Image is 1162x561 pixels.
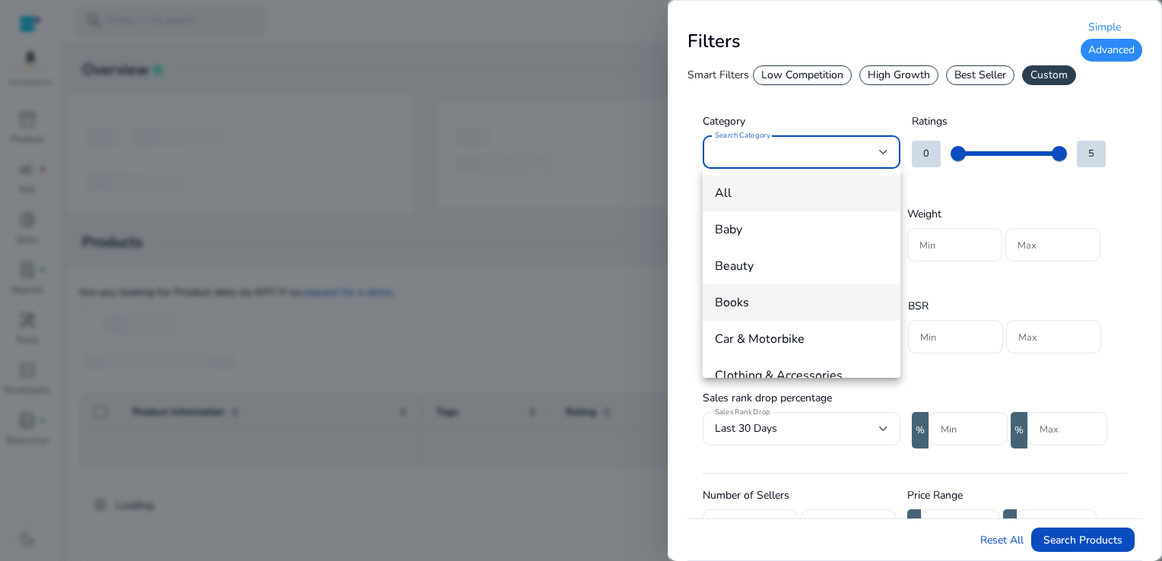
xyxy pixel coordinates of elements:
[715,185,888,201] span: All
[715,221,888,238] span: Baby
[715,258,888,274] span: Beauty
[715,294,888,311] span: Books
[715,367,888,384] span: Clothing & Accessories
[715,331,888,347] span: Car & Motorbike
